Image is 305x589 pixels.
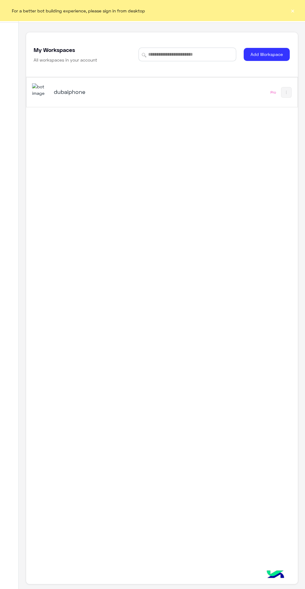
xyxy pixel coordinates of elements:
button: Add Workspace [244,48,290,61]
h5: dubaiphone [54,88,147,95]
img: 1403182699927242 [32,83,49,97]
img: hulul-logo.png [265,564,286,586]
button: × [289,7,296,14]
div: Pro [270,90,276,95]
h5: My Workspaces [34,46,75,53]
h6: All workspaces in your account [34,57,97,63]
span: For a better bot building experience, please sign in from desktop [12,7,145,14]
